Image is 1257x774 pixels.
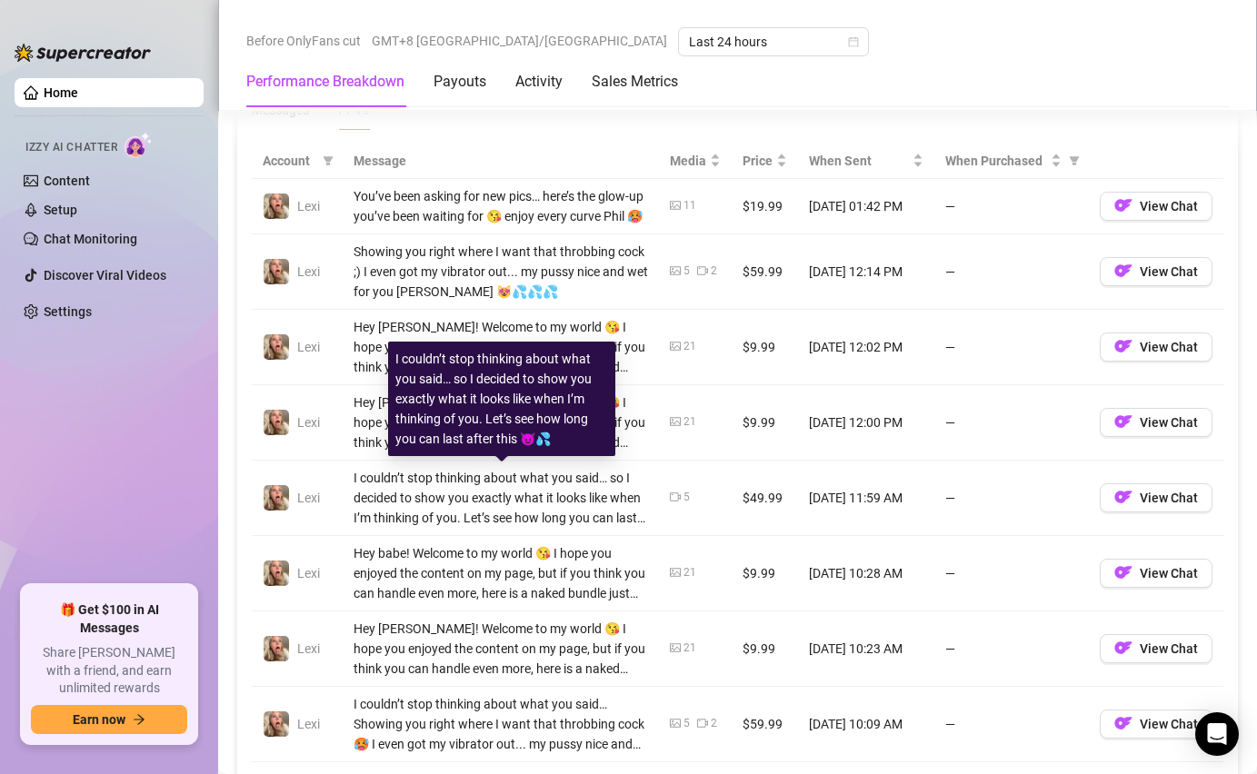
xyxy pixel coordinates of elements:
a: Home [44,85,78,100]
span: picture [670,265,681,276]
div: 2 [711,715,717,732]
img: OF [1114,639,1132,657]
td: — [934,234,1089,310]
img: OF [1114,488,1132,506]
img: OF [1114,196,1132,214]
td: [DATE] 01:42 PM [798,179,934,234]
td: [DATE] 12:00 PM [798,385,934,461]
span: calendar [848,36,859,47]
span: Share [PERSON_NAME] with a friend, and earn unlimited rewards [31,644,187,698]
td: — [934,536,1089,611]
td: — [934,179,1089,234]
img: Lexi [264,259,289,284]
div: 21 [683,338,696,355]
img: Lexi [264,410,289,435]
img: Lexi [264,561,289,586]
button: OFView Chat [1100,192,1212,221]
div: 5 [683,489,690,506]
span: picture [670,200,681,211]
img: OF [1114,337,1132,355]
td: [DATE] 11:59 AM [798,461,934,536]
img: OF [1114,262,1132,280]
div: Open Intercom Messenger [1195,712,1239,756]
td: $9.99 [732,611,798,687]
a: OFView Chat [1100,419,1212,433]
span: View Chat [1140,491,1198,505]
div: 5 [683,263,690,280]
a: OFView Chat [1100,570,1212,584]
div: You’ve been asking for new pics… here’s the glow-up you’ve been waiting for 😘 enjoy every curve P... [354,186,648,226]
span: Lexi [297,641,320,656]
th: Message [343,144,659,179]
span: Lexi [297,566,320,580]
span: View Chat [1140,264,1198,279]
img: Lexi [264,636,289,661]
span: View Chat [1140,199,1198,213]
div: Hey [PERSON_NAME]! Welcome to my world 😘 I hope you enjoyed the content on my page, but if you th... [354,392,648,452]
span: Lexi [297,415,320,430]
td: $9.99 [732,310,798,385]
div: I couldn’t stop thinking about what you said… Showing you right where I want that throbbing cock ... [354,694,648,754]
div: 2 [711,263,717,280]
td: — [934,461,1089,536]
th: Media [659,144,732,179]
span: picture [670,416,681,427]
a: OFView Chat [1100,203,1212,217]
span: Izzy AI Chatter [25,139,117,156]
div: Hey babe! Welcome to my world 😘 I hope you enjoyed the content on my page, but if you think you c... [354,543,648,603]
td: [DATE] 10:23 AM [798,611,934,687]
span: picture [670,567,681,578]
span: filter [1065,147,1083,174]
div: Performance Breakdown [246,71,404,93]
span: View Chat [1140,566,1198,580]
span: Lexi [297,264,320,279]
td: — [934,611,1089,687]
a: OFView Chat [1100,720,1212,735]
a: OFView Chat [1100,343,1212,358]
span: arrow-right [133,713,145,726]
th: When Sent [798,144,934,179]
img: OF [1114,412,1132,431]
span: picture [670,642,681,653]
td: [DATE] 10:09 AM [798,687,934,762]
img: OF [1114,563,1132,581]
td: — [934,385,1089,461]
span: Last 24 hours [689,28,858,55]
span: Lexi [297,491,320,505]
button: OFView Chat [1100,408,1212,437]
span: When Purchased [945,151,1047,171]
span: Media [670,151,706,171]
span: View Chat [1140,340,1198,354]
span: View Chat [1140,415,1198,430]
div: Payouts [434,71,486,93]
div: 21 [683,564,696,581]
span: Account [263,151,315,171]
a: OFView Chat [1100,645,1212,660]
button: OFView Chat [1100,483,1212,512]
td: [DATE] 10:28 AM [798,536,934,611]
img: Lexi [264,711,289,737]
span: 🎁 Get $100 in AI Messages [31,601,187,637]
img: AI Chatter [125,132,153,158]
td: [DATE] 12:14 PM [798,234,934,310]
div: I couldn’t stop thinking about what you said… so I decided to show you exactly what it looks like... [395,349,608,449]
td: $9.99 [732,385,798,461]
span: Earn now [73,712,125,727]
span: Lexi [297,199,320,213]
td: $19.99 [732,179,798,234]
td: — [934,310,1089,385]
span: picture [670,341,681,352]
span: filter [323,155,334,166]
button: Earn nowarrow-right [31,705,187,734]
th: Price [732,144,798,179]
span: video-camera [670,491,681,502]
span: Price [743,151,773,171]
span: View Chat [1140,717,1198,731]
img: logo-BBDzfeDw.svg [15,44,151,62]
span: video-camera [697,265,708,276]
a: Settings [44,304,92,319]
a: OFView Chat [1100,268,1212,283]
span: GMT+8 [GEOGRAPHIC_DATA]/[GEOGRAPHIC_DATA] [372,27,667,55]
td: [DATE] 12:02 PM [798,310,934,385]
td: $59.99 [732,687,798,762]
